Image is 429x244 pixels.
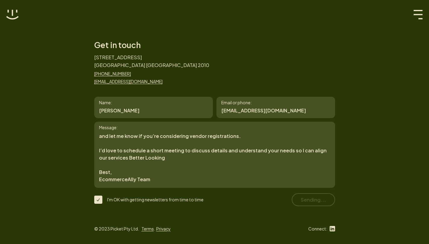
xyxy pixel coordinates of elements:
textarea: Hello, I landed on your website and wanted to reach out to you for registering our company to you... [94,122,335,188]
div: . [141,225,174,232]
h2: Get in touch [94,40,209,50]
span: I'm OK with getting newsletters from time to time [107,197,204,202]
p: © 2023 Picket Pty Ltd. [94,225,139,232]
a: Privacy [156,226,171,231]
a: Terms [141,226,154,231]
p: [STREET_ADDRESS] [GEOGRAPHIC_DATA] [GEOGRAPHIC_DATA] 2010 [94,53,209,69]
label: Name: [99,99,112,106]
label: Email or phone: [221,99,252,106]
p: Connect: [308,225,327,232]
a: [PHONE_NUMBER] [94,70,209,77]
label: Message: [94,122,335,133]
button: Sending... [292,193,335,206]
a: [EMAIL_ADDRESS][DOMAIN_NAME] [94,78,209,85]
